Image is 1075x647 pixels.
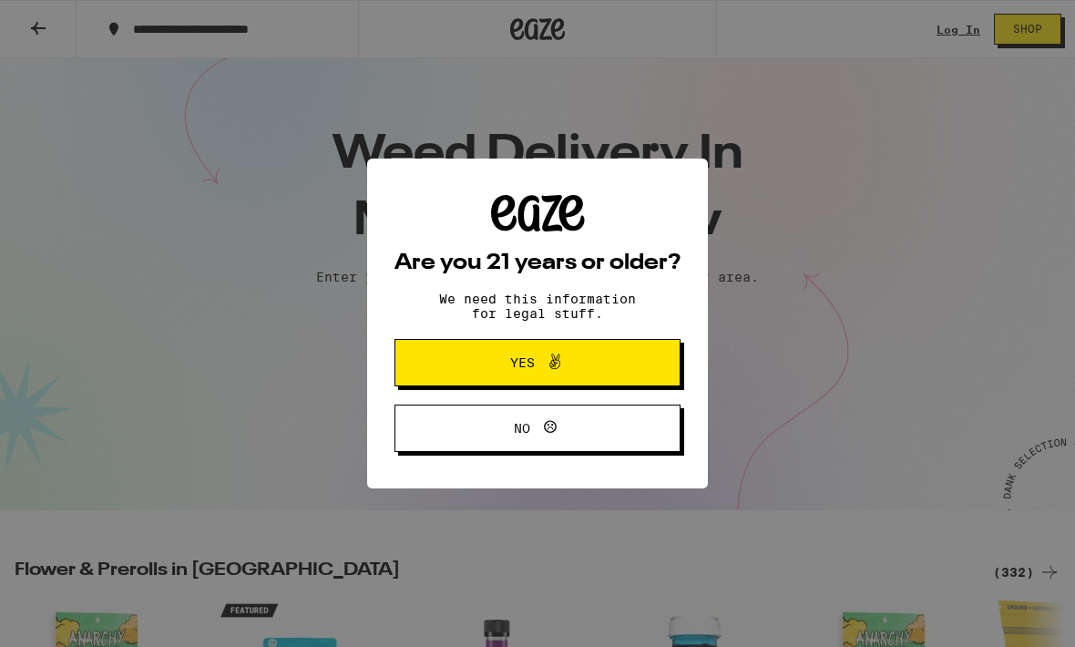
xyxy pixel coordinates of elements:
[510,356,535,369] span: Yes
[394,339,681,386] button: Yes
[514,422,530,435] span: No
[394,405,681,452] button: No
[424,292,651,321] p: We need this information for legal stuff.
[394,252,681,274] h2: Are you 21 years or older?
